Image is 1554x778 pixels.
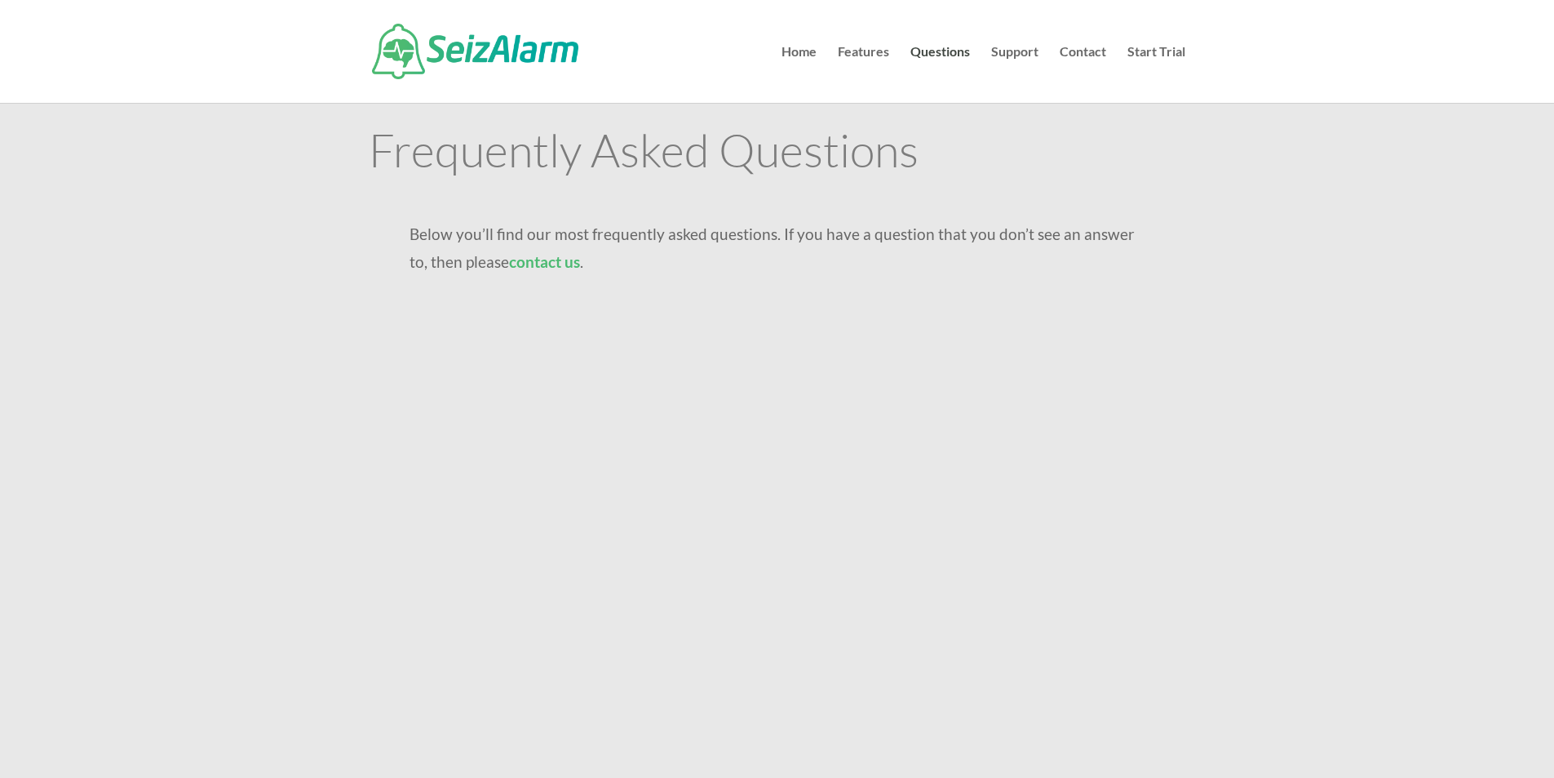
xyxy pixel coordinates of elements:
[991,46,1038,103] a: Support
[910,46,970,103] a: Questions
[838,46,889,103] a: Features
[509,252,580,271] a: contact us
[1060,46,1106,103] a: Contact
[1409,714,1536,760] iframe: Help widget launcher
[372,24,578,79] img: SeizAlarm
[1127,46,1185,103] a: Start Trial
[410,220,1144,276] p: Below you’ll find our most frequently asked questions. If you have a question that you don’t see ...
[781,46,817,103] a: Home
[369,127,1185,180] h1: Frequently Asked Questions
